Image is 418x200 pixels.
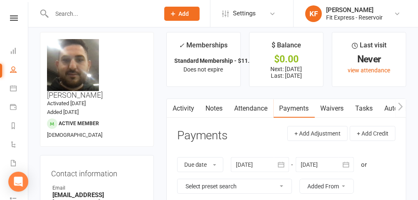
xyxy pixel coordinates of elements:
h3: [PERSON_NAME] [47,39,147,99]
div: [PERSON_NAME] [326,6,383,14]
a: People [10,61,29,80]
div: Last visit [352,40,386,55]
input: Search... [49,8,153,20]
h3: Payments [177,129,228,142]
span: Active member [59,121,99,126]
span: [DEMOGRAPHIC_DATA] [47,132,102,138]
a: Attendance [229,99,274,118]
button: + Add Credit [350,126,396,141]
div: Memberships [179,40,228,55]
a: Activity [167,99,200,118]
span: Does not expire [184,66,223,73]
div: or [361,160,367,170]
div: $ Balance [272,40,301,55]
div: KF [305,5,322,22]
div: Fit Express - Reservoir [326,14,383,21]
i: ✓ [179,42,185,49]
a: Notes [200,99,229,118]
a: Dashboard [10,42,29,61]
div: $0.00 [257,55,316,64]
button: + Add Adjustment [287,126,348,141]
div: Email [52,184,143,192]
a: Calendar [10,80,29,99]
a: view attendance [348,67,390,74]
p: Next: [DATE] Last: [DATE] [257,66,316,79]
h3: Contact information [51,166,143,178]
a: Waivers [315,99,350,118]
a: Payments [274,99,315,118]
div: Never [340,55,398,64]
a: Payments [10,99,29,117]
button: Due date [177,157,223,172]
div: Open Intercom Messenger [8,172,28,192]
button: Add [164,7,200,21]
span: Settings [233,4,256,23]
strong: Standard Membership - $11.95 p/w [174,57,267,64]
img: image1743540725.png [47,39,99,91]
time: Added [DATE] [47,109,79,115]
a: Reports [10,117,29,136]
button: Added From [299,179,354,194]
span: Add [179,10,189,17]
a: Tasks [350,99,379,118]
time: Activated [DATE] [47,100,86,106]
